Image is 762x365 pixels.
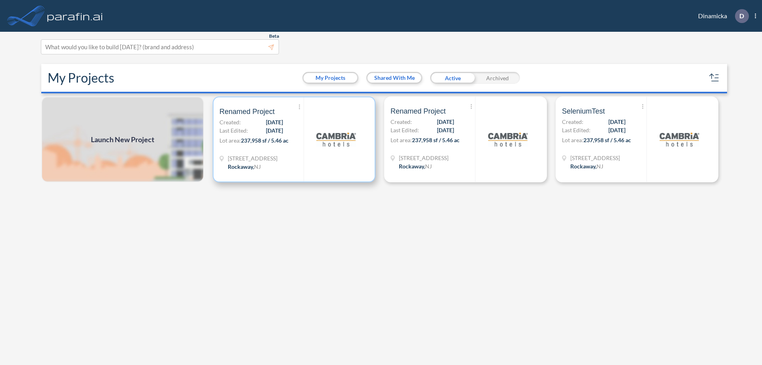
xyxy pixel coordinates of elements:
[391,118,412,126] span: Created:
[608,118,625,126] span: [DATE]
[430,72,475,84] div: Active
[266,118,283,126] span: [DATE]
[708,71,721,84] button: sort
[254,163,261,170] span: NJ
[399,163,425,170] span: Rockaway ,
[241,137,289,144] span: 237,958 sf / 5.46 ac
[562,118,583,126] span: Created:
[391,106,446,116] span: Renamed Project
[583,137,631,143] span: 237,958 sf / 5.46 ac
[425,163,432,170] span: NJ
[304,73,357,83] button: My Projects
[368,73,421,83] button: Shared With Me
[41,97,204,182] img: add
[412,137,460,143] span: 237,958 sf / 5.46 ac
[570,163,597,170] span: Rockaway ,
[391,137,412,143] span: Lot area:
[399,154,448,162] span: 321 Mt Hope Ave
[228,154,277,162] span: 321 Mt Hope Ave
[228,163,254,170] span: Rockaway ,
[399,162,432,170] div: Rockaway, NJ
[269,33,279,39] span: Beta
[391,126,419,134] span: Last Edited:
[739,12,744,19] p: D
[686,9,756,23] div: Dinamicka
[48,70,114,85] h2: My Projects
[219,137,241,144] span: Lot area:
[570,162,603,170] div: Rockaway, NJ
[562,137,583,143] span: Lot area:
[228,162,261,171] div: Rockaway, NJ
[219,118,241,126] span: Created:
[219,107,275,116] span: Renamed Project
[562,106,605,116] span: SeleniumTest
[437,118,454,126] span: [DATE]
[41,97,204,182] a: Launch New Project
[608,126,625,134] span: [DATE]
[437,126,454,134] span: [DATE]
[488,120,528,159] img: logo
[266,126,283,135] span: [DATE]
[570,154,620,162] span: 321 Mt Hope Ave
[660,120,699,159] img: logo
[597,163,603,170] span: NJ
[475,72,520,84] div: Archived
[562,126,591,134] span: Last Edited:
[316,120,356,159] img: logo
[46,8,104,24] img: logo
[91,134,154,145] span: Launch New Project
[219,126,248,135] span: Last Edited:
